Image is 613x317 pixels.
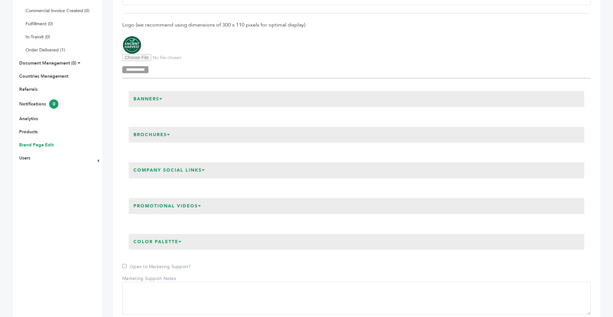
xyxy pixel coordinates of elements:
span: 0 [49,99,58,109]
a: Commercial Invoice Created (0) [26,8,89,14]
a: Products [19,129,38,135]
h3: Promotional Videos [129,198,206,214]
a: Brand Page Edit [19,142,54,148]
a: In-Transit (0) [26,34,50,40]
a: Order Delivered (1) [26,47,65,53]
a: Document Management (0) [19,60,76,66]
label: Marketing Support Notes [122,275,176,282]
h3: Brochures [129,127,175,143]
h3: Color Palette [129,234,187,250]
input: Open to Marketing Support? [122,264,126,268]
a: Fulfillment (0) [26,21,53,27]
span: Logo (we recommend using dimensions of 300 x 110 pixels for optimal display): [122,21,591,28]
a: Users [19,155,30,161]
a: Analytics [19,116,38,122]
a: Referrals [19,86,38,92]
h3: Banners [129,91,168,107]
img: Ancient Harvest [122,36,141,54]
a: Countries Management [19,73,68,79]
label: Open to Marketing Support? [122,264,191,270]
a: Notifications0 [19,101,58,107]
h3: Company Social Links [129,162,210,178]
